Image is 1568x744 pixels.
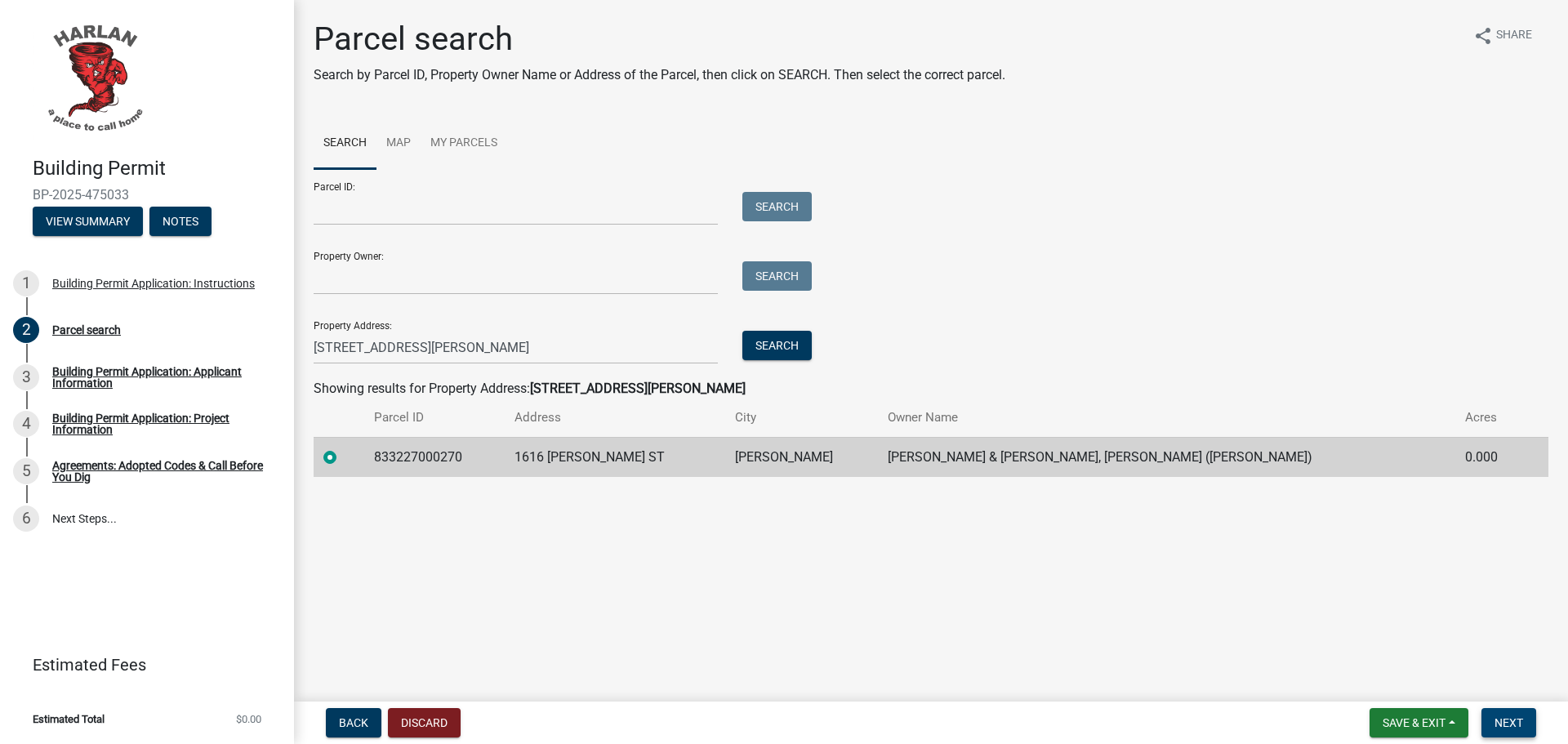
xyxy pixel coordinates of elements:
span: BP-2025-475033 [33,187,261,203]
div: Agreements: Adopted Codes & Call Before You Dig [52,460,268,483]
wm-modal-confirm: Notes [149,216,212,229]
div: Building Permit Application: Project Information [52,412,268,435]
td: 0.000 [1455,437,1523,477]
div: Parcel search [52,324,121,336]
a: Map [376,118,421,170]
img: City of Harlan, Iowa [33,17,155,140]
span: Share [1496,26,1532,46]
wm-modal-confirm: Summary [33,216,143,229]
div: 4 [13,411,39,437]
span: $0.00 [236,714,261,724]
div: 6 [13,506,39,532]
th: Address [505,399,725,437]
div: Building Permit Application: Applicant Information [52,366,268,389]
button: Search [742,192,812,221]
span: Back [339,716,368,729]
button: Next [1481,708,1536,737]
button: Search [742,261,812,291]
button: Notes [149,207,212,236]
h4: Building Permit [33,157,281,180]
a: My Parcels [421,118,507,170]
th: Parcel ID [364,399,504,437]
strong: [STREET_ADDRESS][PERSON_NAME] [530,381,746,396]
th: City [725,399,878,437]
div: 3 [13,364,39,390]
td: 1616 [PERSON_NAME] ST [505,437,725,477]
div: 5 [13,458,39,484]
button: shareShare [1460,20,1545,51]
button: Search [742,331,812,360]
button: Save & Exit [1370,708,1468,737]
span: Next [1494,716,1523,729]
a: Search [314,118,376,170]
button: View Summary [33,207,143,236]
span: Estimated Total [33,714,105,724]
p: Search by Parcel ID, Property Owner Name or Address of the Parcel, then click on SEARCH. Then sel... [314,65,1005,85]
i: share [1473,26,1493,46]
button: Discard [388,708,461,737]
td: [PERSON_NAME] [725,437,878,477]
th: Owner Name [878,399,1455,437]
div: Building Permit Application: Instructions [52,278,255,289]
div: Showing results for Property Address: [314,379,1548,399]
td: 833227000270 [364,437,504,477]
div: 2 [13,317,39,343]
td: [PERSON_NAME] & [PERSON_NAME], [PERSON_NAME] ([PERSON_NAME]) [878,437,1455,477]
div: 1 [13,270,39,296]
button: Back [326,708,381,737]
th: Acres [1455,399,1523,437]
span: Save & Exit [1383,716,1445,729]
a: Estimated Fees [13,648,268,681]
h1: Parcel search [314,20,1005,59]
